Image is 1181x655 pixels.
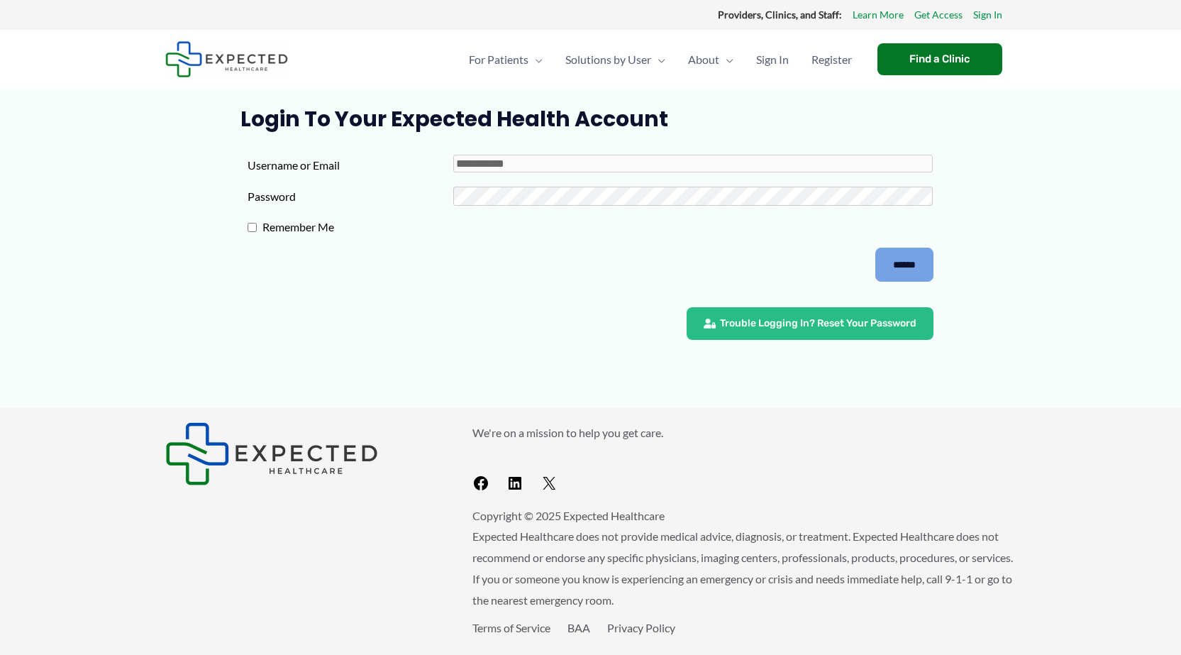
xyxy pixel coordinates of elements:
[472,509,665,522] span: Copyright © 2025 Expected Healthcare
[914,6,963,24] a: Get Access
[458,35,863,84] nav: Primary Site Navigation
[687,307,933,340] a: Trouble Logging In? Reset Your Password
[853,6,904,24] a: Learn More
[720,319,916,329] span: Trouble Logging In? Reset Your Password
[472,621,550,634] a: Terms of Service
[688,35,719,84] span: About
[528,35,543,84] span: Menu Toggle
[877,43,1002,75] a: Find a Clinic
[469,35,528,84] span: For Patients
[567,621,590,634] a: BAA
[472,422,1016,498] aside: Footer Widget 2
[718,9,842,21] strong: Providers, Clinics, and Staff:
[240,106,941,132] h1: Login to Your Expected Health Account
[756,35,789,84] span: Sign In
[165,422,378,485] img: Expected Healthcare Logo - side, dark font, small
[973,6,1002,24] a: Sign In
[165,41,288,77] img: Expected Healthcare Logo - side, dark font, small
[607,621,675,634] a: Privacy Policy
[257,216,462,238] label: Remember Me
[165,422,437,485] aside: Footer Widget 1
[719,35,733,84] span: Menu Toggle
[565,35,651,84] span: Solutions by User
[554,35,677,84] a: Solutions by UserMenu Toggle
[472,422,1016,444] p: We're on a mission to help you get care.
[745,35,800,84] a: Sign In
[811,35,852,84] span: Register
[248,155,453,176] label: Username or Email
[677,35,745,84] a: AboutMenu Toggle
[472,529,1013,606] span: Expected Healthcare does not provide medical advice, diagnosis, or treatment. Expected Healthcare...
[800,35,863,84] a: Register
[458,35,554,84] a: For PatientsMenu Toggle
[248,186,453,207] label: Password
[651,35,665,84] span: Menu Toggle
